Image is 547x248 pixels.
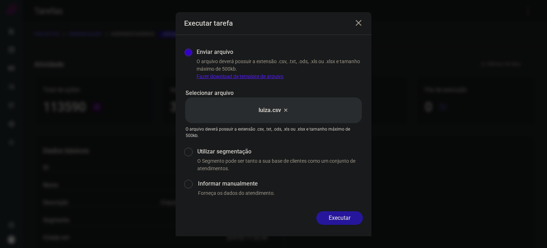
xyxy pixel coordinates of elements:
[197,74,283,79] a: Fazer download de template de arquivo
[197,48,233,56] label: Enviar arquivo
[197,58,363,80] p: O arquivo deverá possuir a extensão .csv, .txt, .ods, .xls ou .xlsx e tamanho máximo de 500kb.
[184,19,233,27] h3: Executar tarefa
[198,189,363,197] p: Forneça os dados do atendimento.
[197,157,363,172] p: O Segmento pode ser tanto a sua base de clientes como um conjunto de atendimentos.
[198,179,363,188] label: Informar manualmente
[259,106,281,115] p: luiza.csv
[186,89,361,97] p: Selecionar arquivo
[197,147,363,156] label: Utilizar segmentação
[186,126,361,139] p: O arquivo deverá possuir a extensão .csv, .txt, .ods, .xls ou .xlsx e tamanho máximo de 500kb.
[316,211,363,225] button: Executar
